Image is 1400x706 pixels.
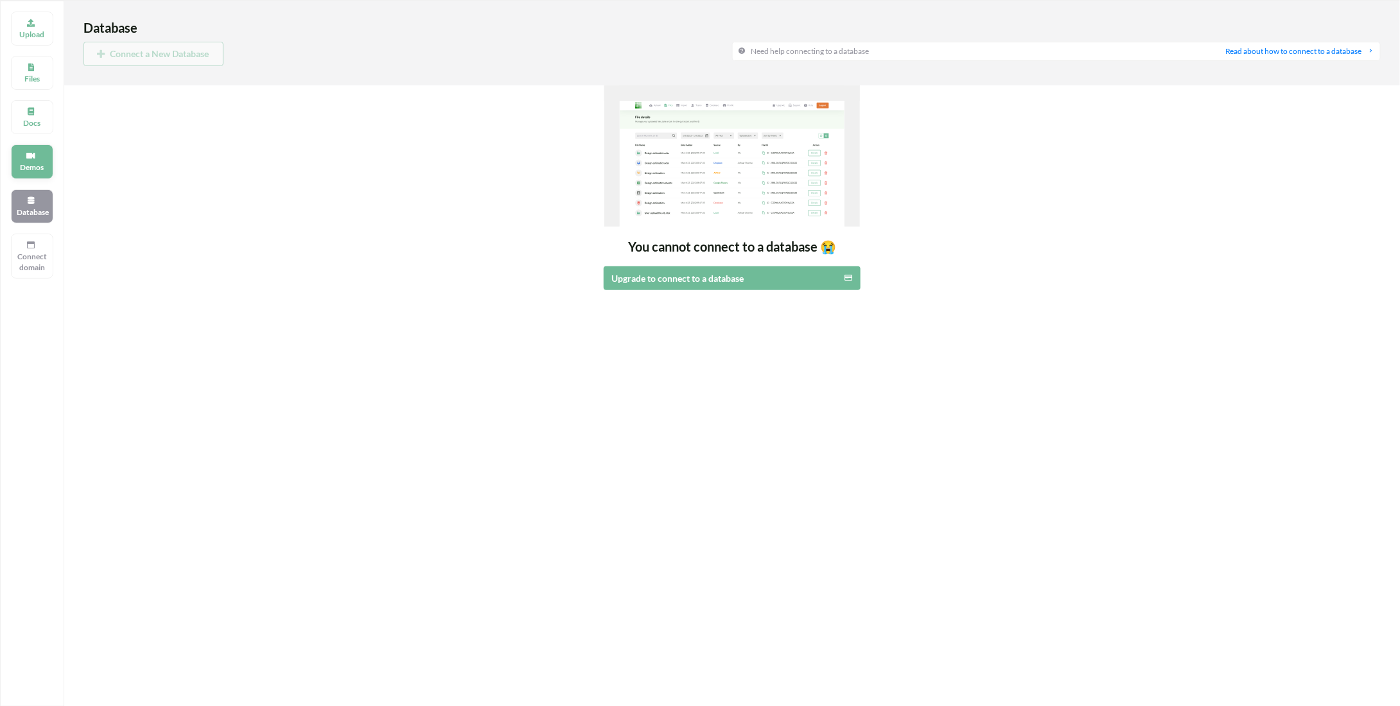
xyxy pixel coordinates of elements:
h3: Database [83,20,1381,35]
div: Need help connecting to a database [738,46,1056,57]
span: You cannot connect to a database 😭 [628,239,836,254]
button: Upgrade to connect to a database [604,266,861,290]
p: Files [17,73,48,84]
p: Docs [17,117,48,128]
p: Database [17,207,48,218]
div: Upgrade to connect to a database [611,271,794,285]
img: No importers created [604,85,860,227]
a: Read about how to connect to a database [1225,46,1375,56]
p: Demos [17,162,48,173]
p: Connect domain [17,251,48,273]
p: Upload [17,29,48,40]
